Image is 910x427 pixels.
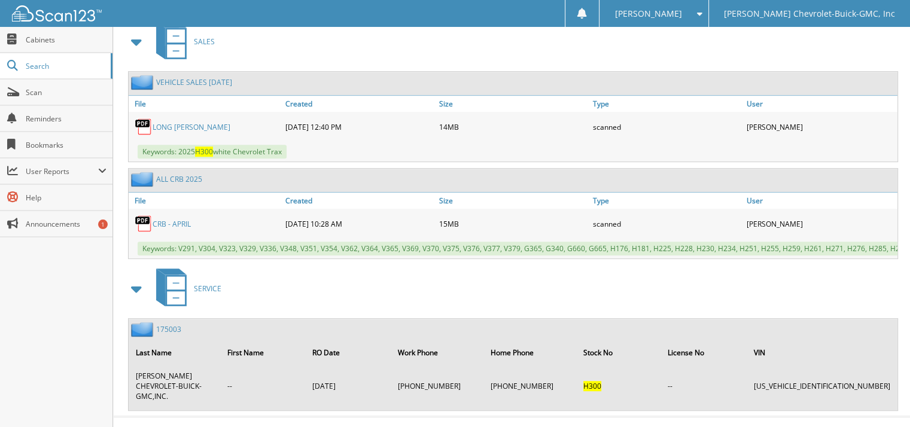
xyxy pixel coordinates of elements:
th: First Name [221,340,305,365]
span: Search [26,61,105,71]
img: PDF.png [135,118,153,136]
th: VIN [748,340,896,365]
a: LONG [PERSON_NAME] [153,122,230,132]
img: folder2.png [131,322,156,337]
span: [PERSON_NAME] Chevrolet-Buick-GMC, Inc [724,10,895,17]
a: User [744,96,897,112]
th: Work Phone [392,340,483,365]
div: scanned [590,212,744,236]
span: Help [26,193,106,203]
a: Created [282,96,436,112]
th: Home Phone [485,340,576,365]
a: VEHICLE SALES [DATE] [156,77,232,87]
th: License No [662,340,747,365]
div: [PERSON_NAME] [744,115,897,139]
a: 175003 [156,324,181,334]
th: RO Date [306,340,391,365]
div: 14MB [436,115,590,139]
div: [DATE] 12:40 PM [282,115,436,139]
td: [DATE] [306,366,391,406]
img: folder2.png [131,75,156,90]
a: Size [436,193,590,209]
span: [PERSON_NAME] [614,10,681,17]
span: H300 [583,381,601,391]
a: Size [436,96,590,112]
a: File [129,193,282,209]
div: 15MB [436,212,590,236]
div: scanned [590,115,744,139]
a: ALL CRB 2025 [156,174,202,184]
th: Stock No [577,340,661,365]
a: SALES [149,18,215,65]
td: -- [221,366,305,406]
span: H300 [195,147,213,157]
td: [PHONE_NUMBER] [392,366,483,406]
a: Created [282,193,436,209]
span: SALES [194,36,215,47]
img: scan123-logo-white.svg [12,5,102,22]
a: User [744,193,897,209]
div: 1 [98,219,108,229]
a: Type [590,193,744,209]
td: [US_VEHICLE_IDENTIFICATION_NUMBER] [748,366,896,406]
span: Scan [26,87,106,97]
span: User Reports [26,166,98,176]
div: [PERSON_NAME] [744,212,897,236]
span: Cabinets [26,35,106,45]
td: [PERSON_NAME] CHEVROLET-BUICK-GMC,INC. [130,366,220,406]
div: [DATE] 10:28 AM [282,212,436,236]
span: Reminders [26,114,106,124]
span: Bookmarks [26,140,106,150]
td: [PHONE_NUMBER] [485,366,576,406]
a: Type [590,96,744,112]
img: PDF.png [135,215,153,233]
a: SERVICE [149,265,221,312]
img: folder2.png [131,172,156,187]
span: Announcements [26,219,106,229]
td: -- [662,366,747,406]
span: SERVICE [194,283,221,294]
span: Keywords: 2025 white Chevrolet Trax [138,145,287,158]
a: CRB - APRIL [153,219,191,229]
a: File [129,96,282,112]
th: Last Name [130,340,220,365]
